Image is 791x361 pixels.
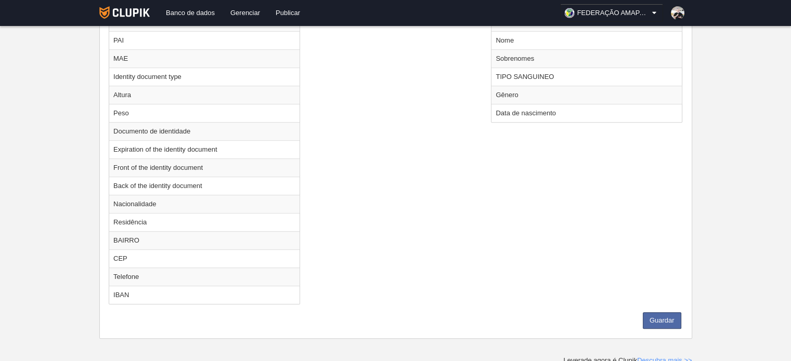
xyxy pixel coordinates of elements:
img: Clupik [99,6,150,19]
td: BAIRRO [109,231,300,249]
td: Documento de identidade [109,122,300,140]
td: MAE [109,49,300,68]
td: Data de nascimento [491,104,682,122]
span: FEDERAÇÃO AMAPAENSE BASKETBALL [577,8,650,18]
img: PaBDfvjLdt3W.30x30.jpg [671,6,684,20]
td: Altura [109,86,300,104]
td: Nacionalidade [109,195,300,213]
td: Gênero [491,86,682,104]
td: PAI [109,31,300,49]
a: FEDERAÇÃO AMAPAENSE BASKETBALL [560,4,663,22]
img: OaPjkEvJOHZN.30x30.jpg [564,8,575,18]
td: Sobrenomes [491,49,682,68]
td: Identity document type [109,68,300,86]
td: Residência [109,213,300,231]
button: Guardar [643,312,681,329]
td: Peso [109,104,300,122]
td: TIPO SANGUINEO [491,68,682,86]
td: IBAN [109,286,300,304]
td: Front of the identity document [109,158,300,177]
td: Telefone [109,268,300,286]
td: Back of the identity document [109,177,300,195]
td: Nome [491,31,682,49]
td: CEP [109,249,300,268]
td: Expiration of the identity document [109,140,300,158]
